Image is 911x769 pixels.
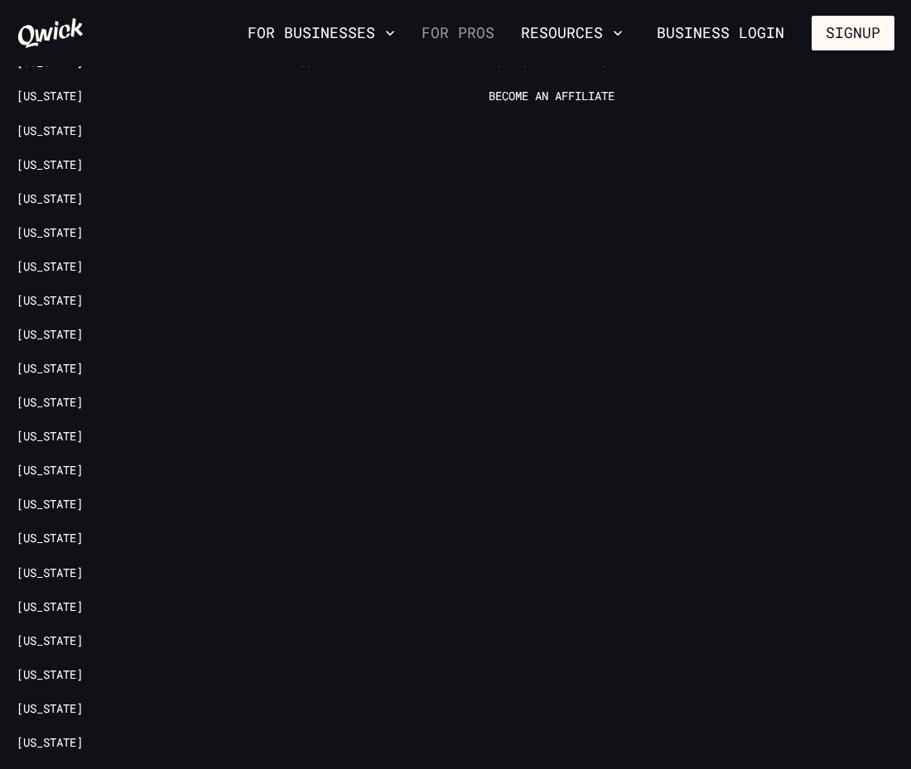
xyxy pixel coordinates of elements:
[17,497,83,512] a: [US_STATE]
[17,701,83,717] a: [US_STATE]
[812,16,894,50] button: Signup
[17,361,83,377] a: [US_STATE]
[17,259,83,275] a: [US_STATE]
[17,667,83,683] a: [US_STATE]
[17,735,83,751] a: [US_STATE]
[17,565,83,581] a: [US_STATE]
[17,633,83,649] a: [US_STATE]
[489,89,615,104] a: Become an Affiliate
[643,16,798,50] a: Business Login
[17,531,83,546] a: [US_STATE]
[17,293,83,309] a: [US_STATE]
[17,191,83,207] a: [US_STATE]
[17,225,83,241] a: [US_STATE]
[17,89,83,104] a: [US_STATE]
[241,19,402,47] button: For Businesses
[514,19,629,47] button: Resources
[17,599,83,615] a: [US_STATE]
[17,429,83,445] a: [US_STATE]
[17,157,83,173] a: [US_STATE]
[17,395,83,411] a: [US_STATE]
[17,463,83,478] a: [US_STATE]
[17,123,83,139] a: [US_STATE]
[415,19,501,47] a: For Pros
[17,327,83,343] a: [US_STATE]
